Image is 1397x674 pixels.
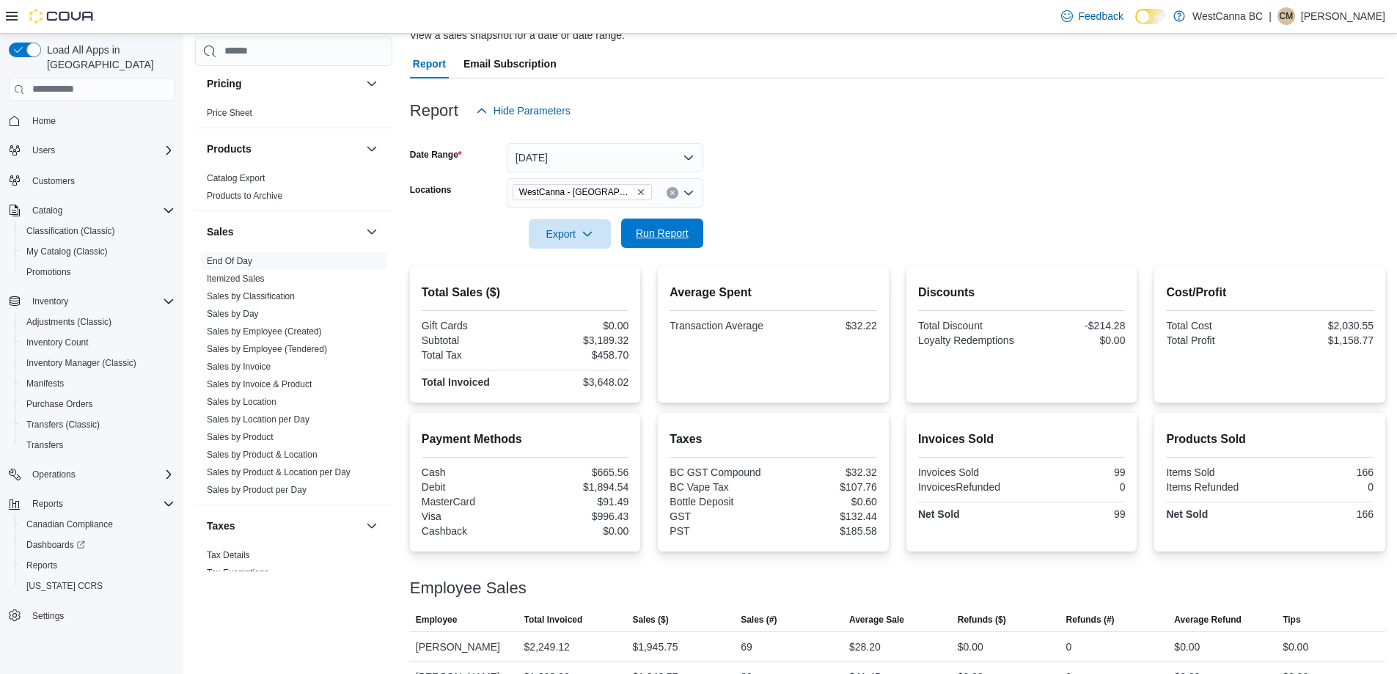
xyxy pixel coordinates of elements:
div: $32.32 [777,466,877,478]
a: Itemized Sales [207,274,265,284]
strong: Net Sold [1166,508,1208,520]
span: Purchase Orders [21,395,175,413]
span: Sales by Product [207,431,274,443]
span: Canadian Compliance [26,519,113,530]
div: $0.60 [777,496,877,508]
span: Export [538,219,602,249]
span: Average Sale [849,614,904,626]
h2: Cost/Profit [1166,284,1374,301]
strong: Total Invoiced [422,376,490,388]
span: Manifests [21,375,175,392]
div: $2,249.12 [524,638,570,656]
button: Sales [207,224,360,239]
div: $1,894.54 [528,481,628,493]
span: Sales by Location per Day [207,414,309,425]
div: 166 [1273,466,1374,478]
span: Promotions [26,266,71,278]
a: Canadian Compliance [21,516,119,533]
a: Sales by Employee (Tendered) [207,344,327,354]
button: Reports [26,495,69,513]
a: Sales by Employee (Created) [207,326,322,337]
h3: Sales [207,224,234,239]
div: $0.00 [1174,638,1200,656]
a: Sales by Product [207,432,274,442]
div: $3,189.32 [528,334,628,346]
button: [DATE] [507,143,703,172]
span: Refunds (#) [1066,614,1115,626]
div: $32.22 [777,320,877,331]
div: Subtotal [422,334,522,346]
div: MasterCard [422,496,522,508]
div: [PERSON_NAME] [410,632,518,662]
span: Sales by Invoice & Product [207,378,312,390]
a: Inventory Manager (Classic) [21,354,142,372]
a: Inventory Count [21,334,95,351]
span: Classification (Classic) [26,225,115,237]
a: End Of Day [207,256,252,266]
a: Dashboards [15,535,180,555]
a: Classification (Classic) [21,222,121,240]
div: View a sales snapshot for a date or date range. [410,28,625,43]
div: Debit [422,481,522,493]
div: 0 [1066,638,1072,656]
button: [US_STATE] CCRS [15,576,180,596]
div: Conrad MacDonald [1277,7,1295,25]
div: Gift Cards [422,320,522,331]
span: Purchase Orders [26,398,93,410]
button: Home [3,110,180,131]
a: Products to Archive [207,191,282,201]
button: Settings [3,605,180,626]
a: Sales by Product per Day [207,485,307,495]
label: Date Range [410,149,462,161]
label: Locations [410,184,452,196]
span: Catalog [26,202,175,219]
h3: Taxes [207,519,235,533]
button: Remove WestCanna - Broadway from selection in this group [637,188,645,197]
span: Settings [32,610,64,622]
span: [US_STATE] CCRS [26,580,103,592]
div: 0 [1024,481,1125,493]
div: $185.58 [777,525,877,537]
span: Price Sheet [207,107,252,119]
h2: Total Sales ($) [422,284,629,301]
span: Customers [32,175,75,187]
span: Inventory Manager (Classic) [21,354,175,372]
button: Reports [15,555,180,576]
span: Manifests [26,378,64,389]
button: Products [363,140,381,158]
div: Visa [422,510,522,522]
button: Catalog [26,202,68,219]
div: $0.00 [958,638,983,656]
div: $3,648.02 [528,376,628,388]
div: $0.00 [528,525,628,537]
div: Taxes [195,546,392,587]
span: Sales by Product per Day [207,484,307,496]
span: Sales by Classification [207,290,295,302]
button: Transfers (Classic) [15,414,180,435]
span: Hide Parameters [494,103,571,118]
button: Operations [3,464,180,485]
button: Inventory [26,293,74,310]
span: Adjustments (Classic) [21,313,175,331]
a: My Catalog (Classic) [21,243,114,260]
div: $0.00 [1283,638,1308,656]
div: Loyalty Redemptions [918,334,1019,346]
span: Inventory Count [26,337,89,348]
div: Invoices Sold [918,466,1019,478]
button: Reports [3,494,180,514]
span: Settings [26,607,175,625]
div: 99 [1024,466,1125,478]
span: End Of Day [207,255,252,267]
span: Home [26,111,175,130]
a: Purchase Orders [21,395,99,413]
span: My Catalog (Classic) [26,246,108,257]
span: Sales by Product & Location [207,449,318,461]
span: Adjustments (Classic) [26,316,111,328]
a: Sales by Product & Location per Day [207,467,351,477]
a: Feedback [1055,1,1129,31]
div: Items Sold [1166,466,1266,478]
span: Run Report [636,226,689,241]
div: BC GST Compound [670,466,770,478]
div: $665.56 [528,466,628,478]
